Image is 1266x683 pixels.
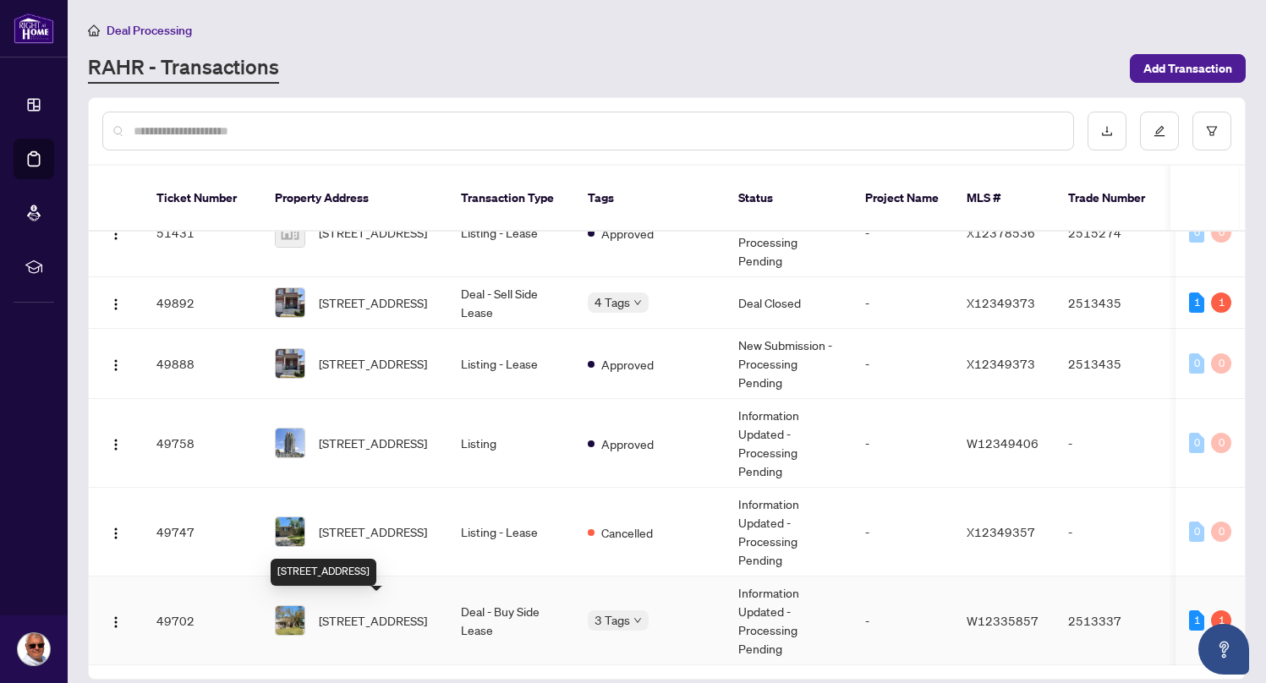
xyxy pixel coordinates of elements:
td: Deal - Buy Side Lease [447,576,574,665]
div: [STREET_ADDRESS] [271,559,376,586]
span: X12378536 [967,225,1035,240]
img: logo [14,13,54,44]
span: Approved [601,355,654,374]
th: Property Address [261,166,447,232]
img: Logo [109,438,123,451]
span: Deal Processing [107,23,192,38]
div: 1 [1211,610,1231,631]
span: down [633,298,642,307]
img: thumbnail-img [276,218,304,247]
td: - [852,189,953,277]
div: 0 [1211,222,1231,243]
button: filter [1192,112,1231,150]
td: 49758 [143,399,261,488]
img: thumbnail-img [276,288,304,317]
span: home [88,25,100,36]
td: - [852,488,953,576]
button: Logo [102,289,129,316]
div: 1 [1211,292,1231,313]
div: 0 [1189,353,1204,374]
img: thumbnail-img [276,606,304,635]
td: Deal - Sell Side Lease [447,277,574,329]
td: 2513435 [1055,277,1173,329]
div: 0 [1211,353,1231,374]
a: RAHR - Transactions [88,53,279,84]
div: 0 [1211,433,1231,453]
div: 0 [1189,433,1204,453]
span: W12349406 [967,435,1039,451]
img: Logo [109,527,123,540]
div: 0 [1189,522,1204,542]
button: Logo [102,607,129,634]
div: 0 [1211,522,1231,542]
td: Listing [447,399,574,488]
span: [STREET_ADDRESS] [319,434,427,452]
span: [STREET_ADDRESS] [319,522,427,541]
span: W12335857 [967,613,1039,628]
span: Approved [601,224,654,243]
span: filter [1206,125,1218,137]
div: 0 [1189,222,1204,243]
div: 1 [1189,292,1204,313]
span: edit [1154,125,1165,137]
th: Tags [574,166,725,232]
img: thumbnail-img [276,517,304,546]
span: X12349357 [967,524,1035,539]
span: [STREET_ADDRESS] [319,293,427,312]
button: edit [1140,112,1179,150]
span: download [1101,125,1113,137]
span: Cancelled [601,523,653,542]
button: Logo [102,429,129,456]
img: Logo [109,227,123,241]
th: Project Name [852,166,953,232]
span: [STREET_ADDRESS] [319,611,427,630]
td: Information Updated - Processing Pending [725,488,852,576]
th: MLS # [953,166,1055,232]
th: Status [725,166,852,232]
span: down [633,616,642,625]
img: Logo [109,298,123,311]
td: 51431 [143,189,261,277]
span: Approved [601,434,654,453]
span: 4 Tags [595,292,630,312]
button: Logo [102,219,129,246]
img: thumbnail-img [276,429,304,457]
td: - [852,576,953,665]
span: [STREET_ADDRESS] [319,223,427,242]
span: X12349373 [967,356,1035,371]
td: 49747 [143,488,261,576]
td: - [1055,399,1173,488]
span: X12349373 [967,295,1035,310]
td: Listing - Lease [447,488,574,576]
span: Add Transaction [1143,55,1232,82]
button: Logo [102,350,129,377]
td: Listing - Lease [447,329,574,399]
span: [STREET_ADDRESS] [319,354,427,373]
div: 1 [1189,610,1204,631]
td: Information Updated - Processing Pending [725,399,852,488]
th: Transaction Type [447,166,574,232]
button: Open asap [1198,624,1249,675]
td: 2515274 [1055,189,1173,277]
td: Information Updated - Processing Pending [725,189,852,277]
td: Listing - Lease [447,189,574,277]
span: 3 Tags [595,610,630,630]
img: Logo [109,615,123,629]
td: - [852,399,953,488]
td: 49888 [143,329,261,399]
td: 2513337 [1055,576,1173,665]
td: - [852,329,953,399]
button: Add Transaction [1130,54,1246,83]
th: Trade Number [1055,166,1173,232]
td: New Submission - Processing Pending [725,329,852,399]
td: Deal Closed [725,277,852,329]
button: Logo [102,518,129,545]
img: Logo [109,358,123,372]
td: - [852,277,953,329]
th: Ticket Number [143,166,261,232]
img: thumbnail-img [276,349,304,378]
td: 49702 [143,576,261,665]
td: 2513435 [1055,329,1173,399]
td: - [1055,488,1173,576]
td: 49892 [143,277,261,329]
